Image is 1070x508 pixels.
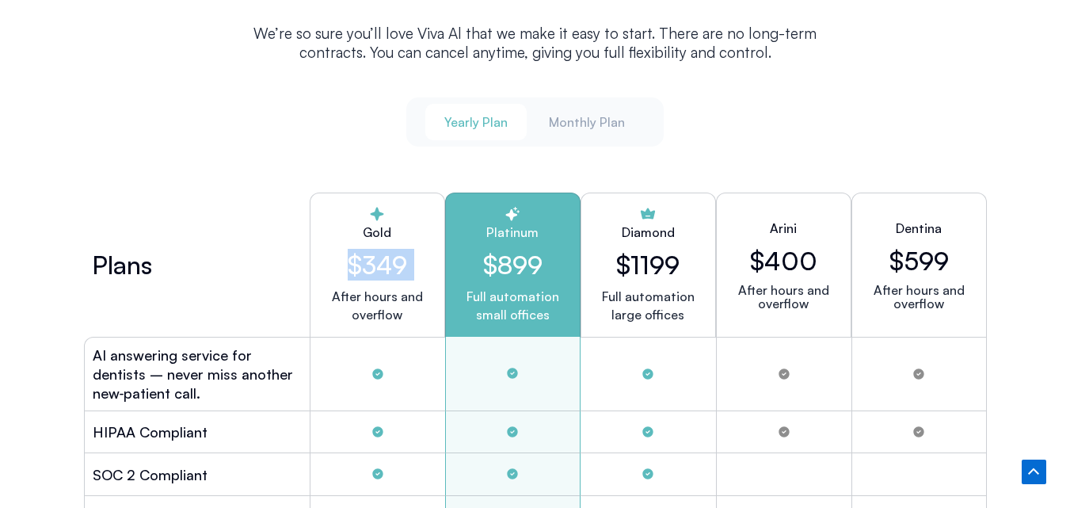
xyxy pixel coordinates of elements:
[459,223,567,242] h2: Platinum
[750,246,817,276] h2: $400
[549,113,625,131] span: Monthly Plan
[93,346,302,403] h2: AI answering service for dentists – never miss another new‑patient call.
[865,284,973,311] p: After hours and overflow
[616,250,680,280] h2: $1199
[896,219,942,238] h2: Dentina
[323,250,432,280] h2: $349
[459,288,567,324] p: Full automation small offices
[444,113,508,131] span: Yearly Plan
[93,422,208,441] h2: HIPAA Compliant
[234,24,836,62] p: We’re so sure you’ll love Viva Al that we make it easy to start. There are no long-term contracts...
[92,255,152,274] h2: Plans
[770,219,797,238] h2: Arini
[622,223,675,242] h2: Diamond
[459,250,567,280] h2: $899
[889,246,949,276] h2: $599
[602,288,695,324] p: Full automation large offices
[323,223,432,242] h2: Gold
[323,288,432,324] p: After hours and overflow
[729,284,838,311] p: After hours and overflow
[93,465,208,484] h2: SOC 2 Compliant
